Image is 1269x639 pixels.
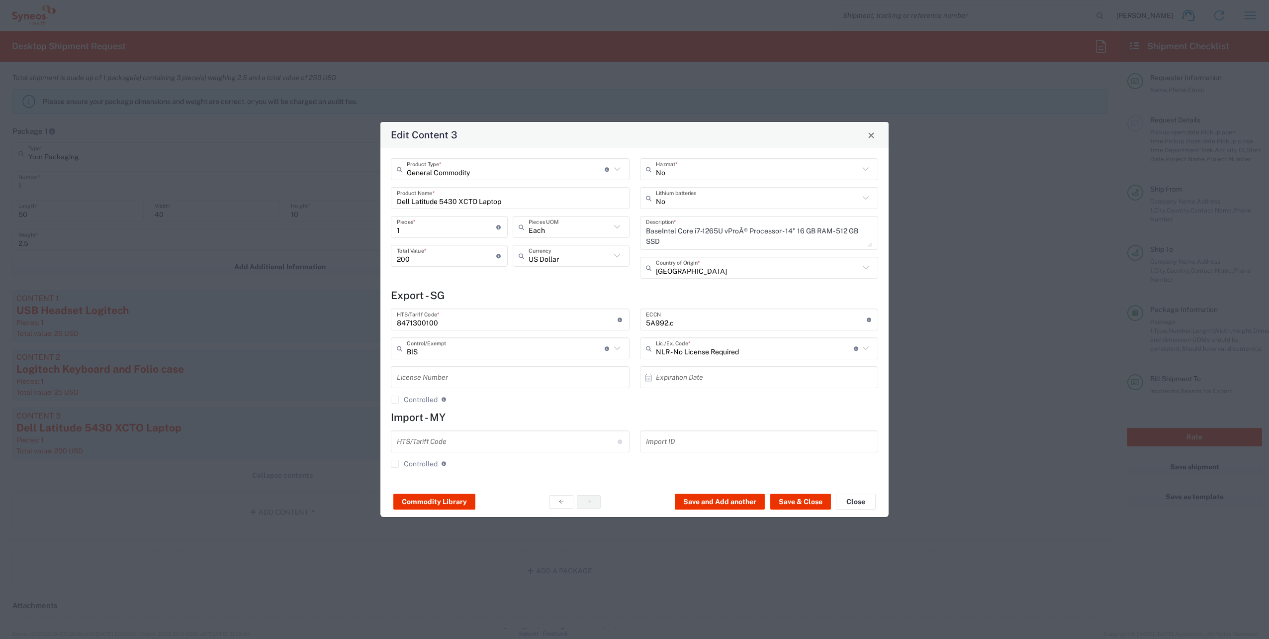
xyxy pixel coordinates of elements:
label: Controlled [391,460,438,468]
button: Close [836,494,876,510]
button: Save and Add another [675,494,765,510]
label: Controlled [391,396,438,404]
h4: Import - MY [391,411,878,424]
button: Save & Close [770,494,831,510]
h4: Edit Content 3 [391,127,457,142]
h4: Export - SG [391,289,878,302]
button: Close [864,128,878,142]
button: Commodity Library [393,494,475,510]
